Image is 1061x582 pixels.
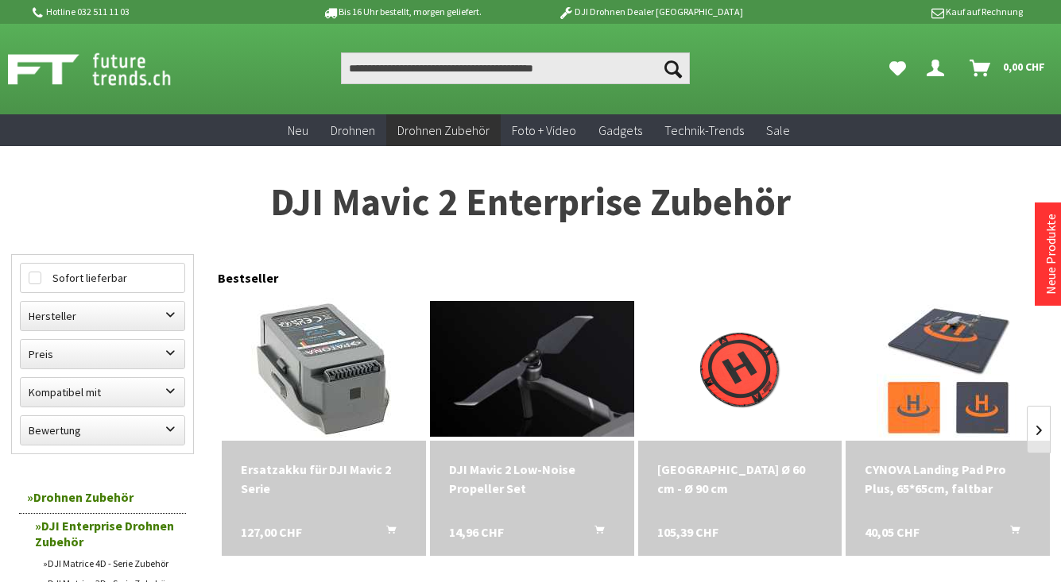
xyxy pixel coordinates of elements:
img: Hoodman Landeplatz Ø 60 cm - Ø 90 cm [668,298,811,441]
label: Sofort lieferbar [21,264,184,292]
p: Kauf auf Rechnung [775,2,1023,21]
span: 127,00 CHF [241,522,302,542]
span: Gadgets [598,122,642,138]
p: DJI Drohnen Dealer [GEOGRAPHIC_DATA] [526,2,774,21]
img: Shop Futuretrends - zur Startseite wechseln [8,49,206,89]
a: Technik-Trends [653,114,755,147]
img: DJI Mavic 2 Low-Noise Propeller Set [430,301,634,437]
a: Drohnen Zubehör [386,114,501,147]
a: Neue Produkte [1043,214,1059,295]
span: 105,39 CHF [657,522,718,542]
span: Foto + Video [512,122,576,138]
label: Hersteller [21,302,184,330]
a: Warenkorb [963,52,1053,84]
div: Bestseller [218,254,1050,294]
a: CYNOVA Landing Pad Pro Plus, 65*65cm, faltbar 40,05 CHF In den Warenkorb [865,460,1031,498]
a: DJI Enterprise Drohnen Zubehör [27,514,186,553]
div: CYNOVA Landing Pad Pro Plus, 65*65cm, faltbar [865,460,1031,498]
p: Bis 16 Uhr bestellt, morgen geliefert. [278,2,526,21]
img: CYNOVA Landing Pad Pro Plus, 65*65cm, faltbar [877,298,1020,441]
input: Produkt, Marke, Kategorie, EAN, Artikelnummer… [341,52,690,84]
a: Ersatzakku für DJI Mavic 2 Serie 127,00 CHF In den Warenkorb [241,460,407,498]
a: Meine Favoriten [881,52,914,84]
label: Bewertung [21,416,184,445]
h1: DJI Mavic 2 Enterprise Zubehör [11,183,1050,222]
span: Technik-Trends [664,122,744,138]
label: Preis [21,340,184,368]
div: DJI Mavic 2 Low-Noise Propeller Set [449,460,615,498]
label: Kompatibel mit [21,378,184,407]
a: DJI Mavic 2 Low-Noise Propeller Set 14,96 CHF In den Warenkorb [449,460,615,498]
a: DJI Matrice 4D - Serie Zubehör [35,553,186,573]
a: Drohnen Zubehör [19,481,186,514]
span: Neu [288,122,308,138]
span: Drohnen Zubehör [397,122,490,138]
a: Hi, Didier - Dein Konto [920,52,957,84]
a: [GEOGRAPHIC_DATA] Ø 60 cm - Ø 90 cm 105,39 CHF [657,460,823,498]
button: Suchen [656,52,690,84]
img: Ersatzakku für DJI Mavic 2 Serie [251,298,396,441]
p: Hotline 032 511 11 03 [30,2,278,21]
div: Ersatzakku für DJI Mavic 2 Serie [241,460,407,498]
a: Sale [755,114,801,147]
span: 40,05 CHF [865,522,920,542]
span: 0,00 CHF [1003,54,1045,79]
a: Gadgets [587,114,653,147]
button: In den Warenkorb [991,522,1029,543]
button: In den Warenkorb [575,522,614,543]
span: 14,96 CHF [449,522,504,542]
button: In den Warenkorb [367,522,405,543]
div: [GEOGRAPHIC_DATA] Ø 60 cm - Ø 90 cm [657,460,823,498]
a: Drohnen [319,114,386,147]
a: Foto + Video [501,114,587,147]
span: Drohnen [331,122,375,138]
a: Neu [277,114,319,147]
span: Sale [766,122,790,138]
